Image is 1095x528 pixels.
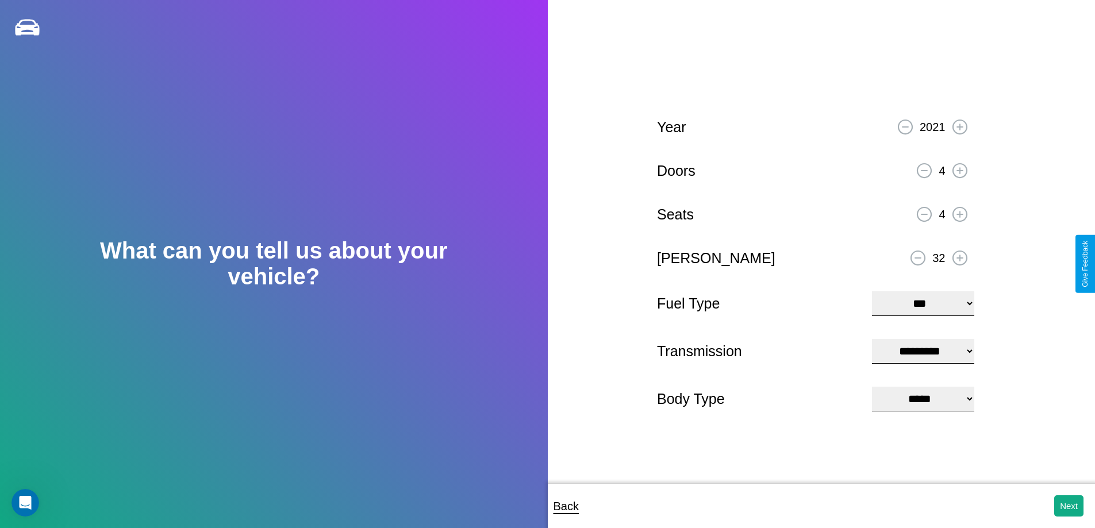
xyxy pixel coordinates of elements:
button: Next [1054,495,1084,517]
p: Seats [657,202,694,228]
iframe: Intercom live chat [11,489,39,517]
div: Give Feedback [1081,241,1089,287]
p: 4 [939,204,945,225]
p: [PERSON_NAME] [657,245,775,271]
p: Back [554,496,579,517]
p: Doors [657,158,696,184]
h2: What can you tell us about your vehicle? [55,238,493,290]
p: Year [657,114,686,140]
p: 32 [932,248,945,268]
p: Fuel Type [657,291,860,317]
p: 4 [939,160,945,181]
p: 2021 [920,117,946,137]
p: Transmission [657,338,860,364]
p: Body Type [657,386,860,412]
